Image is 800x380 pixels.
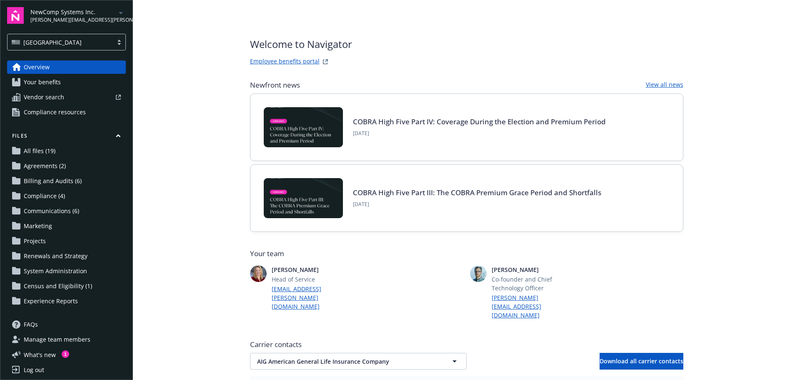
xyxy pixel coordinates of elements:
a: Agreements (2) [7,159,126,173]
a: striveWebsite [320,57,330,67]
a: Communications (6) [7,204,126,218]
span: Carrier contacts [250,340,683,350]
span: Co-founder and Chief Technology Officer [492,275,573,292]
a: Census and Eligibility (1) [7,279,126,293]
span: [PERSON_NAME] [272,265,353,274]
span: Compliance (4) [24,189,65,203]
a: Billing and Audits (6) [7,174,126,188]
span: [GEOGRAPHIC_DATA] [23,38,82,47]
a: Renewals and Strategy [7,249,126,263]
div: Log out [24,363,44,377]
button: What's new1 [7,350,69,359]
a: Compliance (4) [7,189,126,203]
span: Renewals and Strategy [24,249,87,263]
img: BLOG-Card Image - Compliance - COBRA High Five Pt 4 - 09-04-25.jpg [264,107,343,147]
span: Census and Eligibility (1) [24,279,92,293]
span: Billing and Audits (6) [24,174,82,188]
img: photo [470,265,487,282]
img: photo [250,265,267,282]
span: AIG American General Life Insurance Company [257,357,430,366]
span: Your team [250,249,683,259]
span: Marketing [24,219,52,233]
span: Your benefits [24,75,61,89]
span: [PERSON_NAME][EMAIL_ADDRESS][PERSON_NAME][DOMAIN_NAME] [30,16,116,24]
span: Welcome to Navigator [250,37,352,52]
span: [PERSON_NAME] [492,265,573,274]
a: COBRA High Five Part IV: Coverage During the Election and Premium Period [353,117,606,126]
a: View all news [646,80,683,90]
span: [DATE] [353,201,601,208]
span: Compliance resources [24,106,86,119]
span: Download all carrier contacts [600,357,683,365]
a: COBRA High Five Part III: The COBRA Premium Grace Period and Shortfalls [353,188,601,197]
a: Your benefits [7,75,126,89]
span: Vendor search [24,91,64,104]
button: Download all carrier contacts [600,353,683,370]
span: Communications (6) [24,204,79,218]
div: 1 [62,350,69,358]
button: Files [7,132,126,143]
span: FAQs [24,318,38,331]
span: NewComp Systems Inc. [30,8,116,16]
span: What ' s new [24,350,56,359]
a: All files (19) [7,144,126,158]
a: Overview [7,60,126,74]
span: Head of Service [272,275,353,284]
a: FAQs [7,318,126,331]
a: System Administration [7,264,126,278]
a: Projects [7,234,126,248]
a: Employee benefits portal [250,57,320,67]
span: All files (19) [24,144,55,158]
span: [GEOGRAPHIC_DATA] [12,38,109,47]
span: Newfront news [250,80,300,90]
a: Compliance resources [7,106,126,119]
span: Overview [24,60,50,74]
img: navigator-logo.svg [7,7,24,24]
span: [DATE] [353,130,606,137]
span: Projects [24,234,46,248]
a: Manage team members [7,333,126,346]
span: Experience Reports [24,294,78,308]
a: Vendor search [7,91,126,104]
a: [PERSON_NAME][EMAIL_ADDRESS][DOMAIN_NAME] [492,293,573,320]
button: AIG American General Life Insurance Company [250,353,467,370]
a: Experience Reports [7,294,126,308]
a: Marketing [7,219,126,233]
a: [EMAIL_ADDRESS][PERSON_NAME][DOMAIN_NAME] [272,284,353,311]
a: arrowDropDown [116,8,126,18]
span: Agreements (2) [24,159,66,173]
span: System Administration [24,264,87,278]
img: BLOG-Card Image - Compliance - COBRA High Five Pt 3 - 09-03-25.jpg [264,178,343,218]
span: Manage team members [24,333,90,346]
button: NewComp Systems Inc.[PERSON_NAME][EMAIL_ADDRESS][PERSON_NAME][DOMAIN_NAME]arrowDropDown [30,7,126,24]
